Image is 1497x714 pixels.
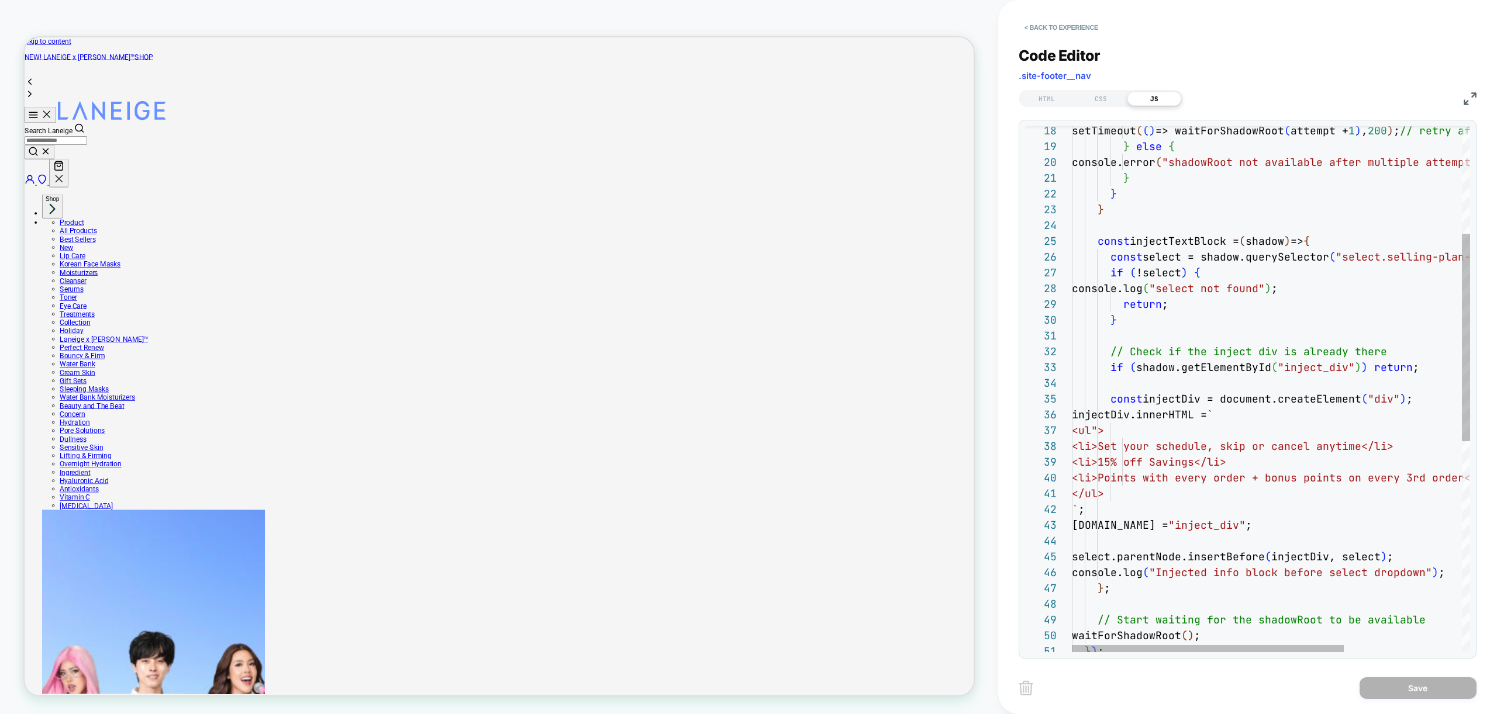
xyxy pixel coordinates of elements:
[47,330,78,341] a: Serums
[1025,438,1057,454] div: 38
[1265,550,1271,563] span: (
[1136,266,1181,279] span: !select
[1025,422,1057,438] div: 37
[1419,613,1426,626] span: e
[47,264,95,275] a: Best Sellers
[47,341,70,352] a: Toner
[1381,550,1387,563] span: )
[1149,124,1155,137] span: )
[1110,361,1123,374] span: if
[1271,550,1381,563] span: injectDiv, select
[47,452,82,463] a: Gift Sets
[1110,187,1117,200] span: }
[1072,424,1104,437] span: <ul">
[1072,155,1155,169] span: console.error
[1025,391,1057,407] div: 35
[1123,297,1162,311] span: return
[1239,234,1246,248] span: (
[23,209,51,241] button: Shop
[1143,566,1149,579] span: (
[1361,361,1368,374] span: )
[1329,439,1393,453] span: ytime</li>
[1181,266,1188,279] span: )
[1072,566,1143,579] span: console.log
[1110,250,1143,264] span: const
[1278,361,1355,374] span: "inject_div"
[1025,580,1057,596] div: 47
[1072,487,1104,500] span: </ul>
[1194,266,1201,279] span: {
[1127,92,1181,106] div: JS
[1025,123,1057,138] div: 18
[1162,155,1484,169] span: "shadowRoot not available after multiple attempts.
[1123,171,1130,185] span: }
[1168,518,1246,532] span: "inject_div"
[1019,18,1104,37] button: < Back to experience
[1348,124,1355,137] span: 1
[47,508,87,519] a: Hydration
[1155,124,1284,137] span: => waitForShadowRoot
[47,597,99,608] a: Antioxidants
[1025,328,1057,344] div: 31
[1130,361,1136,374] span: (
[1025,233,1057,249] div: 25
[47,552,116,563] a: Lifting & Firming
[47,619,118,630] a: [MEDICAL_DATA]
[1025,470,1057,486] div: 40
[1464,92,1477,105] img: fullscreen
[1025,549,1057,564] div: 45
[1368,124,1387,137] span: 200
[1025,217,1057,233] div: 24
[1400,392,1406,405] span: )
[1393,124,1400,137] span: ;
[1361,392,1368,405] span: (
[1025,186,1057,202] div: 22
[1246,518,1252,532] span: ;
[1091,644,1098,658] span: )
[1025,296,1057,312] div: 29
[47,375,88,386] a: Collection
[1025,170,1057,186] div: 21
[1439,566,1445,579] span: ;
[1387,124,1393,137] span: )
[47,397,165,408] a: Laneige x [PERSON_NAME]™
[1025,486,1057,501] div: 41
[47,530,82,541] a: Dullness
[1361,124,1368,137] span: ,
[1110,266,1123,279] span: if
[1098,234,1130,248] span: const
[1025,375,1057,391] div: 34
[1025,265,1057,280] div: 27
[1110,345,1387,358] span: // Check if the inject div is already there
[1025,454,1057,470] div: 39
[1265,282,1271,295] span: )
[1130,234,1239,248] span: injectTextBlock =
[1098,581,1104,595] span: }
[47,463,112,474] a: Sleeping Masks
[1025,138,1057,154] div: 19
[1025,249,1057,265] div: 26
[1271,361,1278,374] span: (
[1072,439,1329,453] span: <li>Set your schedule, skip or cancel an
[1025,312,1057,328] div: 30
[47,352,82,363] a: Eye Care
[1284,124,1291,137] span: (
[1143,282,1149,295] span: (
[47,574,88,585] a: Ingredient
[1072,408,1207,421] span: injectDiv.innerHTML =
[1020,92,1074,106] div: HTML
[1432,566,1439,579] span: )
[1104,581,1110,595] span: ;
[1025,596,1057,612] div: 48
[47,319,82,330] a: Cleanser
[1136,124,1143,137] span: (
[1413,361,1419,374] span: ;
[1162,297,1168,311] span: ;
[47,419,107,430] a: Bouncy & Firm
[47,408,106,419] a: Perfect Renew
[47,519,107,530] a: Pore Solutions
[16,188,33,199] a: Store Locator
[1072,502,1078,516] span: `
[1155,155,1162,169] span: (
[47,386,78,397] a: Holiday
